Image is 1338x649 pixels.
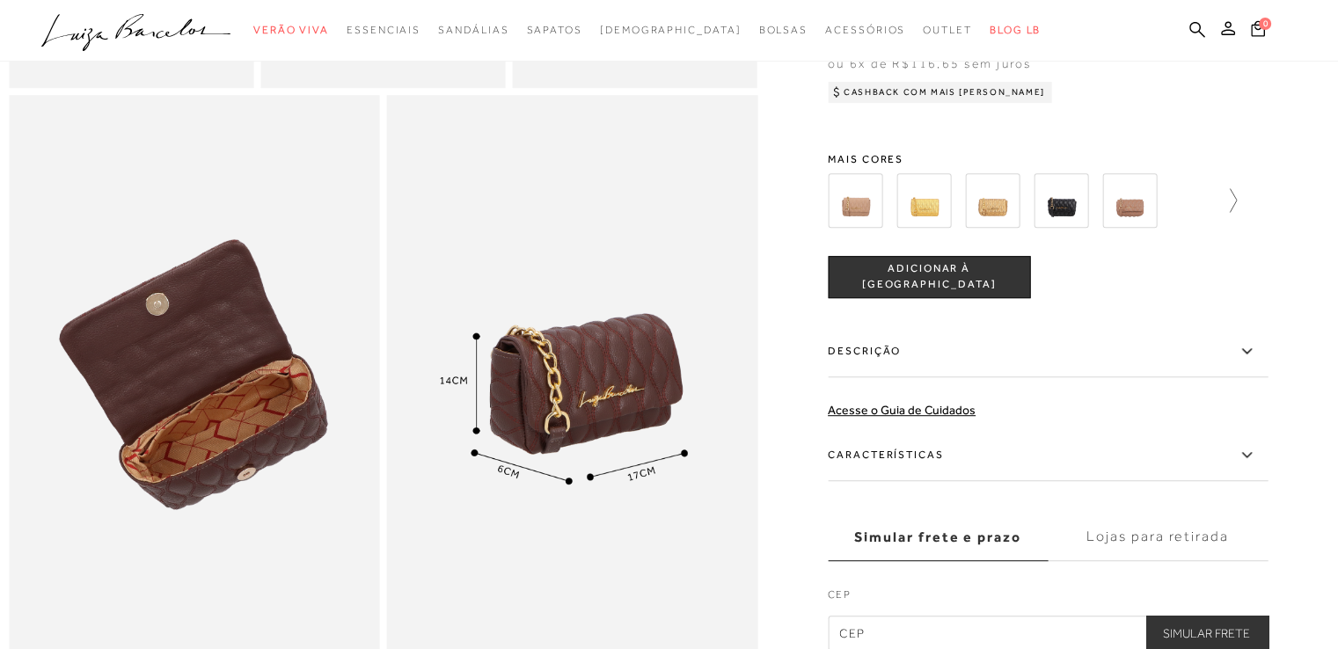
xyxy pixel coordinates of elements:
img: BOLSA EM COURO BEGE COM LOGO METALIZADO LB PEQUENA [828,173,882,228]
a: categoryNavScreenReaderText [526,14,581,47]
a: noSubCategoriesText [600,14,742,47]
span: [DEMOGRAPHIC_DATA] [600,24,742,36]
span: Bolsas [758,24,808,36]
span: Acessórios [825,24,905,36]
button: ADICIONAR À [GEOGRAPHIC_DATA] [828,256,1030,298]
label: Descrição [828,326,1268,377]
img: BOLSA EM COURO PRETA [1034,173,1088,228]
label: Simular frete e prazo [828,514,1048,561]
img: BOLSA EM COURO DOURADO COM LOGO METALIZADO LB PEQUENA [896,173,951,228]
span: Sapatos [526,24,581,36]
span: Mais cores [828,154,1268,164]
span: Verão Viva [253,24,329,36]
a: Acesse o Guia de Cuidados [828,403,976,417]
a: categoryNavScreenReaderText [923,14,972,47]
img: Bolsa pequena crossbody camel [1102,173,1157,228]
a: BLOG LB [990,14,1041,47]
a: categoryNavScreenReaderText [253,14,329,47]
label: Características [828,430,1268,481]
span: ou 6x de R$116,65 sem juros [828,56,1031,70]
span: 0 [1259,18,1271,30]
a: categoryNavScreenReaderText [438,14,508,47]
img: BOLSA EM COURO OURO VELHO COM LOGO METALIZADO LB PEQUENA [965,173,1020,228]
span: ADICIONAR À [GEOGRAPHIC_DATA] [829,262,1029,293]
a: categoryNavScreenReaderText [758,14,808,47]
label: Lojas para retirada [1048,514,1268,561]
a: categoryNavScreenReaderText [347,14,420,47]
span: Essenciais [347,24,420,36]
button: 0 [1246,19,1270,43]
span: Outlet [923,24,972,36]
span: BLOG LB [990,24,1041,36]
label: CEP [828,587,1268,611]
a: categoryNavScreenReaderText [825,14,905,47]
div: Cashback com Mais [PERSON_NAME] [828,82,1052,103]
span: Sandálias [438,24,508,36]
